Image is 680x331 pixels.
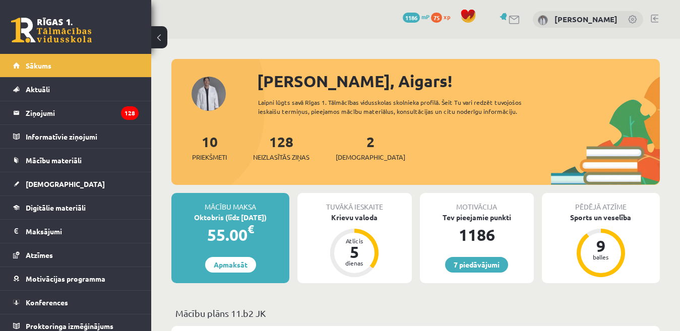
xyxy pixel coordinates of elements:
[13,291,139,314] a: Konferences
[297,193,411,212] div: Tuvākā ieskaite
[444,13,450,21] span: xp
[11,18,92,43] a: Rīgas 1. Tālmācības vidusskola
[26,298,68,307] span: Konferences
[13,54,139,77] a: Sākums
[26,101,139,124] legend: Ziņojumi
[431,13,455,21] a: 75 xp
[13,267,139,290] a: Motivācijas programma
[586,238,616,254] div: 9
[257,69,660,93] div: [PERSON_NAME], Aigars!
[297,212,411,279] a: Krievu valoda Atlicis 5 dienas
[253,152,310,162] span: Neizlasītās ziņas
[13,149,139,172] a: Mācību materiāli
[542,212,660,223] div: Sports un veselība
[420,193,534,212] div: Motivācija
[403,13,420,23] span: 1186
[554,14,617,24] a: [PERSON_NAME]
[339,238,369,244] div: Atlicis
[13,196,139,219] a: Digitālie materiāli
[26,203,86,212] span: Digitālie materiāli
[13,172,139,195] a: [DEMOGRAPHIC_DATA]
[445,257,508,273] a: 7 piedāvājumi
[339,244,369,260] div: 5
[13,101,139,124] a: Ziņojumi128
[297,212,411,223] div: Krievu valoda
[171,193,289,212] div: Mācību maksa
[253,133,310,162] a: 128Neizlasītās ziņas
[420,223,534,247] div: 1186
[403,13,429,21] a: 1186 mP
[26,179,105,188] span: [DEMOGRAPHIC_DATA]
[542,193,660,212] div: Pēdējā atzīme
[13,220,139,243] a: Maksājumi
[421,13,429,21] span: mP
[205,257,256,273] a: Apmaksāt
[171,223,289,247] div: 55.00
[420,212,534,223] div: Tev pieejamie punkti
[26,85,50,94] span: Aktuāli
[431,13,442,23] span: 75
[13,78,139,101] a: Aktuāli
[26,61,51,70] span: Sākums
[192,152,227,162] span: Priekšmeti
[171,212,289,223] div: Oktobris (līdz [DATE])
[542,212,660,279] a: Sports un veselība 9 balles
[586,254,616,260] div: balles
[13,125,139,148] a: Informatīvie ziņojumi
[248,222,254,236] span: €
[26,125,139,148] legend: Informatīvie ziņojumi
[13,243,139,267] a: Atzīmes
[26,156,82,165] span: Mācību materiāli
[339,260,369,266] div: dienas
[121,106,139,120] i: 128
[336,133,405,162] a: 2[DEMOGRAPHIC_DATA]
[26,321,113,330] span: Proktoringa izmēģinājums
[26,274,105,283] span: Motivācijas programma
[26,250,53,259] span: Atzīmes
[192,133,227,162] a: 10Priekšmeti
[175,306,656,320] p: Mācību plāns 11.b2 JK
[538,15,548,25] img: Aigars Kleinbergs
[336,152,405,162] span: [DEMOGRAPHIC_DATA]
[26,220,139,243] legend: Maksājumi
[258,98,551,116] div: Laipni lūgts savā Rīgas 1. Tālmācības vidusskolas skolnieka profilā. Šeit Tu vari redzēt tuvojošo...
